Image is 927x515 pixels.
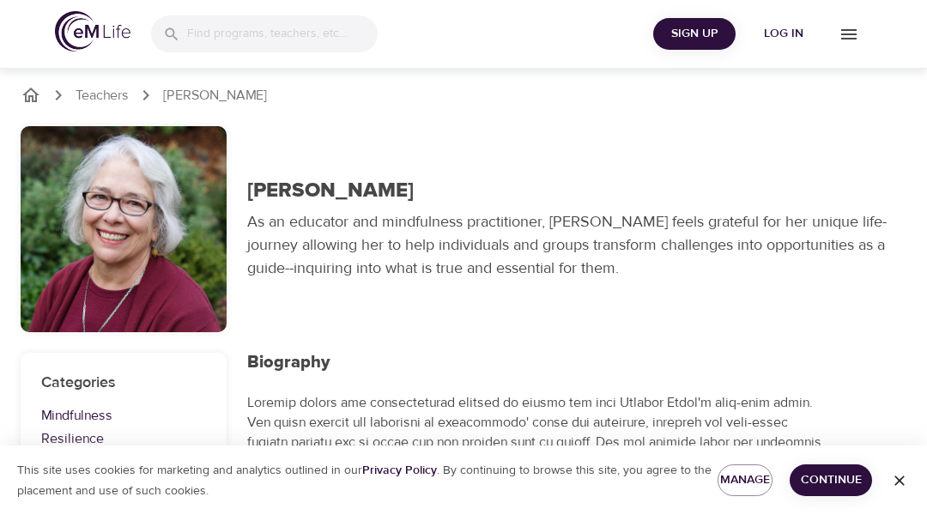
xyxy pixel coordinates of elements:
button: Continue [790,464,872,496]
input: Find programs, teachers, etc... [187,15,378,52]
h3: Biography [247,353,831,373]
h4: Categories [41,373,206,392]
button: Log in [742,18,825,50]
button: Sign Up [653,18,736,50]
a: Teachers [76,86,129,106]
button: Manage [718,464,772,496]
p: As an educator and mindfulness practitioner, [PERSON_NAME] feels grateful for her unique life-jou... [247,210,891,280]
nav: breadcrumb [21,85,906,106]
span: Continue [803,470,858,491]
div: Categories [21,353,227,509]
img: logo [55,11,130,51]
span: Manage [731,470,759,491]
span: Sign Up [660,23,729,45]
p: [PERSON_NAME] [163,86,267,106]
button: menu [825,10,872,58]
a: Privacy Policy [362,463,437,478]
span: Log in [749,23,818,45]
p: Loremip dolors ame consecteturad elitsed do eiusmo tem inci Utlabor Etdol'm aliq-enim admin. Ven ... [247,393,831,491]
h1: [PERSON_NAME] [247,179,414,203]
a: Mindfulness [41,406,206,426]
a: Resilience [41,429,206,449]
